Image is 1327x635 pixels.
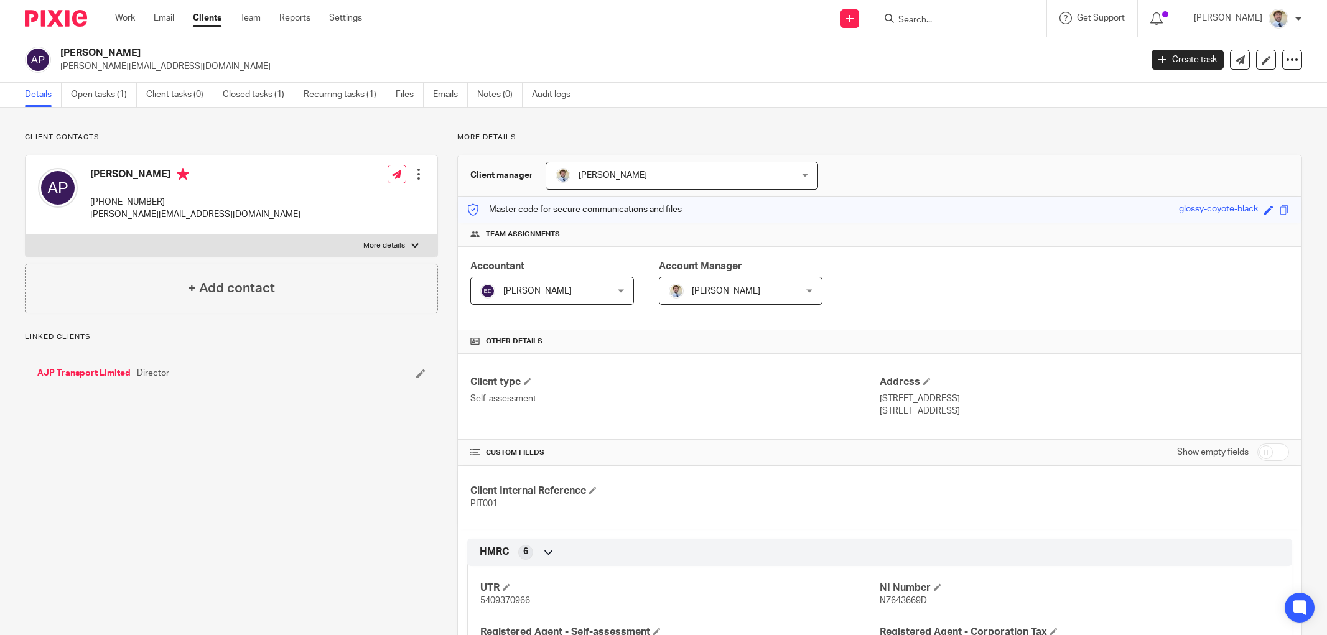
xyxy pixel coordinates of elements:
[90,208,300,221] p: [PERSON_NAME][EMAIL_ADDRESS][DOMAIN_NAME]
[470,484,880,498] h4: Client Internal Reference
[146,83,213,107] a: Client tasks (0)
[223,83,294,107] a: Closed tasks (1)
[480,596,530,605] span: 5409370966
[396,83,424,107] a: Files
[880,392,1289,405] p: [STREET_ADDRESS]
[60,47,918,60] h2: [PERSON_NAME]
[433,83,468,107] a: Emails
[470,392,880,405] p: Self-assessment
[240,12,261,24] a: Team
[1177,446,1249,458] label: Show empty fields
[480,284,495,299] img: svg%3E
[25,83,62,107] a: Details
[457,132,1302,142] p: More details
[60,60,1133,73] p: [PERSON_NAME][EMAIL_ADDRESS][DOMAIN_NAME]
[470,169,533,182] h3: Client manager
[486,336,542,346] span: Other details
[880,405,1289,417] p: [STREET_ADDRESS]
[188,279,275,298] h4: + Add contact
[470,376,880,389] h4: Client type
[692,287,760,295] span: [PERSON_NAME]
[669,284,684,299] img: 1693835698283.jfif
[1194,12,1262,24] p: [PERSON_NAME]
[25,332,438,342] p: Linked clients
[177,168,189,180] i: Primary
[523,545,528,558] span: 6
[470,499,498,508] span: PIT001
[1152,50,1224,70] a: Create task
[480,582,880,595] h4: UTR
[279,12,310,24] a: Reports
[1269,9,1288,29] img: 1693835698283.jfif
[470,261,524,271] span: Accountant
[37,367,131,379] a: AJP Transport Limited
[477,83,523,107] a: Notes (0)
[25,10,87,27] img: Pixie
[363,241,405,251] p: More details
[897,15,1009,26] input: Search
[154,12,174,24] a: Email
[503,287,572,295] span: [PERSON_NAME]
[467,203,682,216] p: Master code for secure communications and files
[90,196,300,208] p: [PHONE_NUMBER]
[486,229,560,239] span: Team assignments
[71,83,137,107] a: Open tasks (1)
[659,261,742,271] span: Account Manager
[329,12,362,24] a: Settings
[115,12,135,24] a: Work
[1179,203,1258,217] div: glossy-coyote-black
[38,168,78,208] img: svg%3E
[556,168,570,183] img: 1693835698283.jfif
[880,596,927,605] span: NZ643669D
[25,47,51,73] img: svg%3E
[1077,14,1125,22] span: Get Support
[880,582,1279,595] h4: NI Number
[579,171,647,180] span: [PERSON_NAME]
[880,376,1289,389] h4: Address
[470,448,880,458] h4: CUSTOM FIELDS
[193,12,221,24] a: Clients
[137,367,169,379] span: Director
[304,83,386,107] a: Recurring tasks (1)
[90,168,300,183] h4: [PERSON_NAME]
[25,132,438,142] p: Client contacts
[480,545,509,559] span: HMRC
[532,83,580,107] a: Audit logs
